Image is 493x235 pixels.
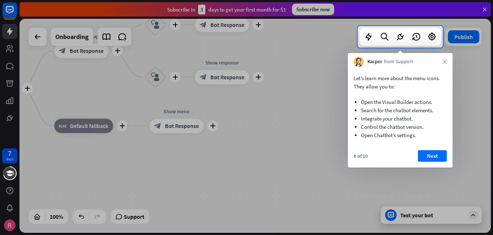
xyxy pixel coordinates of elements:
span: Kacper [367,58,382,65]
li: Control the chatbot version. [361,123,440,131]
i: close [442,60,447,64]
div: 8 of 10 [354,153,368,159]
li: Open ChatBot’s settings. [361,131,440,139]
button: Open LiveChat chat widget [6,3,27,25]
li: Search for the chatbot elements. [361,106,440,114]
li: Open the Visual Builder actions. [361,98,440,106]
p: Let’s learn more about the menu icons. They allow you to: [354,74,447,91]
button: Next [418,150,447,162]
span: from Support [384,58,413,65]
li: Integrate your chatbot. [361,114,440,123]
